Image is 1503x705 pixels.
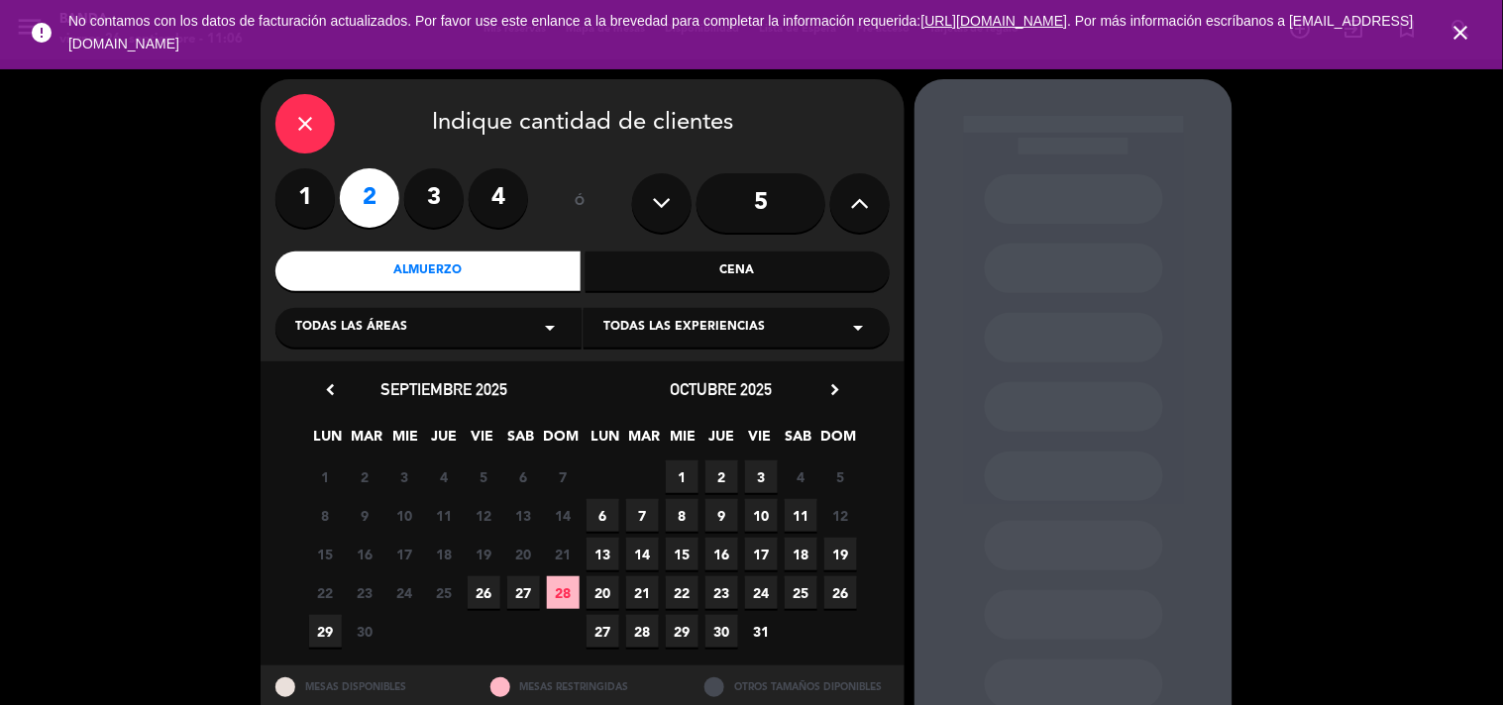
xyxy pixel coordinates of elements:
[275,168,335,228] label: 1
[428,576,461,609] span: 25
[705,576,738,609] span: 23
[507,499,540,532] span: 13
[547,576,580,609] span: 28
[468,538,500,570] span: 19
[312,425,345,457] span: LUN
[590,425,622,457] span: LUN
[351,425,383,457] span: MAR
[68,13,1414,51] span: No contamos con los datos de facturación actualizados. Por favor use este enlance a la brevedad p...
[666,499,698,532] span: 8
[666,460,698,493] span: 1
[428,538,461,570] span: 18
[275,94,890,153] div: Indique cantidad de clientes
[744,425,777,457] span: VIE
[745,499,778,532] span: 10
[824,576,857,609] span: 26
[824,379,845,400] i: chevron_right
[587,538,619,570] span: 13
[785,460,817,493] span: 4
[626,576,659,609] span: 21
[388,499,421,532] span: 10
[705,615,738,648] span: 30
[404,168,464,228] label: 3
[547,538,580,570] span: 21
[275,252,581,291] div: Almuerzo
[30,21,54,45] i: error
[785,576,817,609] span: 25
[507,538,540,570] span: 20
[785,499,817,532] span: 11
[505,425,538,457] span: SAB
[745,538,778,570] span: 17
[309,615,342,648] span: 29
[68,13,1414,51] a: . Por más información escríbanos a [EMAIL_ADDRESS][DOMAIN_NAME]
[309,499,342,532] span: 8
[667,425,699,457] span: MIE
[846,316,870,340] i: arrow_drop_down
[349,460,381,493] span: 2
[666,576,698,609] span: 22
[349,538,381,570] span: 16
[587,499,619,532] span: 6
[469,168,528,228] label: 4
[428,499,461,532] span: 11
[824,460,857,493] span: 5
[340,168,399,228] label: 2
[745,460,778,493] span: 3
[785,538,817,570] span: 18
[428,425,461,457] span: JUE
[388,576,421,609] span: 24
[293,112,317,136] i: close
[587,615,619,648] span: 27
[671,379,773,399] span: octubre 2025
[320,379,341,400] i: chevron_left
[349,615,381,648] span: 30
[626,538,659,570] span: 14
[824,538,857,570] span: 19
[507,576,540,609] span: 27
[1449,21,1473,45] i: close
[705,425,738,457] span: JUE
[507,460,540,493] span: 6
[821,425,854,457] span: DOM
[349,576,381,609] span: 23
[548,168,612,238] div: ó
[745,615,778,648] span: 31
[626,499,659,532] span: 7
[388,460,421,493] span: 3
[388,538,421,570] span: 17
[468,499,500,532] span: 12
[380,379,507,399] span: septiembre 2025
[626,615,659,648] span: 28
[309,538,342,570] span: 15
[587,576,619,609] span: 20
[309,576,342,609] span: 22
[783,425,815,457] span: SAB
[467,425,499,457] span: VIE
[468,460,500,493] span: 5
[547,460,580,493] span: 7
[544,425,577,457] span: DOM
[428,460,461,493] span: 4
[586,252,891,291] div: Cena
[666,538,698,570] span: 15
[666,615,698,648] span: 29
[921,13,1068,29] a: [URL][DOMAIN_NAME]
[538,316,562,340] i: arrow_drop_down
[468,576,500,609] span: 26
[705,460,738,493] span: 2
[603,318,765,338] span: Todas las experiencias
[705,499,738,532] span: 9
[705,538,738,570] span: 16
[295,318,407,338] span: Todas las áreas
[309,460,342,493] span: 1
[628,425,661,457] span: MAR
[349,499,381,532] span: 9
[547,499,580,532] span: 14
[824,499,857,532] span: 12
[745,576,778,609] span: 24
[389,425,422,457] span: MIE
